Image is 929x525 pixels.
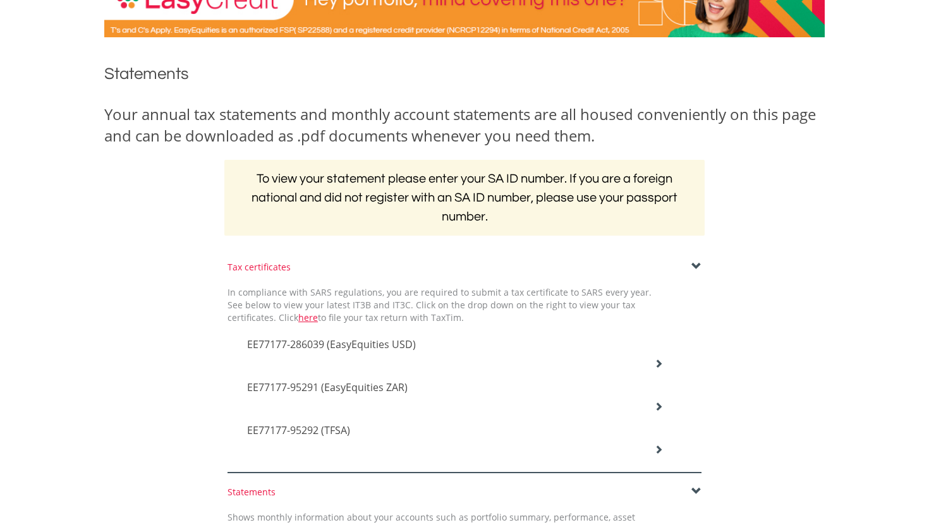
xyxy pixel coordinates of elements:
[247,423,350,437] span: EE77177-95292 (TFSA)
[104,104,825,147] div: Your annual tax statements and monthly account statements are all housed conveniently on this pag...
[298,311,318,323] a: here
[247,337,416,351] span: EE77177-286039 (EasyEquities USD)
[279,311,464,323] span: Click to file your tax return with TaxTim.
[228,286,652,323] span: In compliance with SARS regulations, you are required to submit a tax certificate to SARS every y...
[247,380,408,394] span: EE77177-95291 (EasyEquities ZAR)
[224,160,705,236] h2: To view your statement please enter your SA ID number. If you are a foreign national and did not ...
[228,486,701,498] div: Statements
[228,261,701,274] div: Tax certificates
[104,66,189,82] span: Statements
